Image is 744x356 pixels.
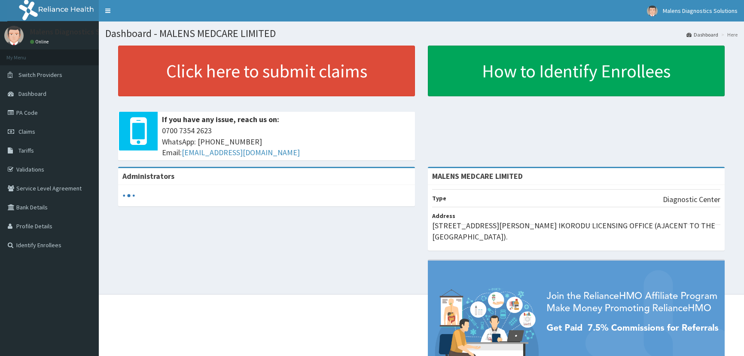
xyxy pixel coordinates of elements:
[719,31,738,38] li: Here
[432,220,720,242] p: [STREET_ADDRESS][PERSON_NAME] IKORODU LICENSING OFFICE (AJACENT TO THE [GEOGRAPHIC_DATA]).
[162,125,411,158] span: 0700 7354 2623 WhatsApp: [PHONE_NUMBER] Email:
[18,90,46,98] span: Dashboard
[663,194,720,205] p: Diagnostic Center
[432,194,446,202] b: Type
[30,39,51,45] a: Online
[4,26,24,45] img: User Image
[18,147,34,154] span: Tariffs
[647,6,658,16] img: User Image
[432,212,455,220] b: Address
[432,171,523,181] strong: MALENS MEDCARE LIMITED
[122,171,174,181] b: Administrators
[118,46,415,96] a: Click here to submit claims
[18,128,35,135] span: Claims
[663,7,738,15] span: Malens Diagnostics Solutions
[30,28,128,36] p: Malens Diagnostics Solutions
[18,71,62,79] span: Switch Providers
[182,147,300,157] a: [EMAIL_ADDRESS][DOMAIN_NAME]
[162,114,279,124] b: If you have any issue, reach us on:
[428,46,725,96] a: How to Identify Enrollees
[105,28,738,39] h1: Dashboard - MALENS MEDCARE LIMITED
[686,31,718,38] a: Dashboard
[122,189,135,202] svg: audio-loading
